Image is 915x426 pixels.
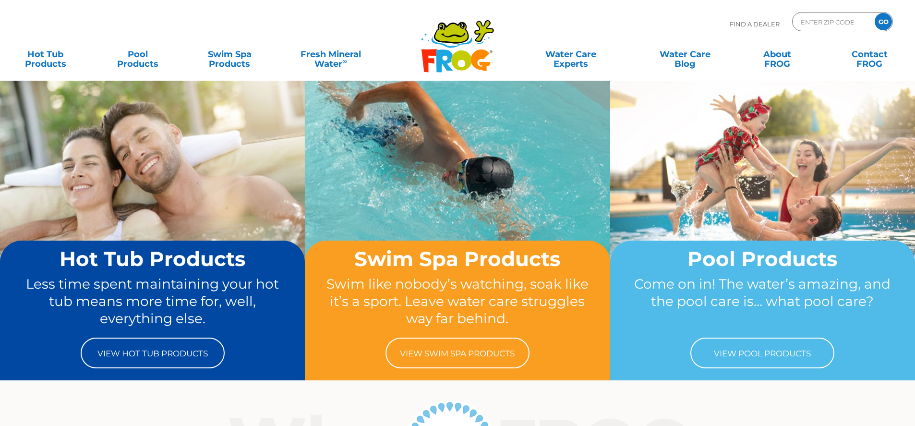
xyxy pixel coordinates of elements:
a: ContactFROG [834,45,905,64]
a: View Pool Products [690,338,834,368]
sup: ∞ [342,57,347,65]
p: Less time spent maintaining your hot tub means more time for, well, everything else. [18,275,287,328]
a: Water CareBlog [650,45,721,64]
a: Water CareExperts [513,45,629,64]
a: Fresh MineralWater∞ [286,45,376,64]
h2: Swim Spa Products [323,248,591,270]
p: Find A Dealer [730,12,780,36]
p: Swim like nobody’s watching, soak like it’s a sport. Leave water care struggles way far behind. [323,275,591,328]
img: home-banner-swim-spa-short [305,80,610,308]
a: View Swim Spa Products [385,338,530,368]
a: AboutFROG [742,45,813,64]
input: Zip Code Form [800,15,865,29]
h2: Hot Tub Products [18,248,287,270]
p: Come on in! The water’s amazing, and the pool care is… what pool care? [628,275,897,328]
a: Hot TubProducts [10,45,81,64]
a: View Hot Tub Products [81,338,225,368]
a: Swim SpaProducts [194,45,265,64]
h2: Pool Products [628,248,897,270]
a: PoolProducts [102,45,173,64]
input: GO [875,13,892,30]
img: home-banner-pool-short [610,80,915,308]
